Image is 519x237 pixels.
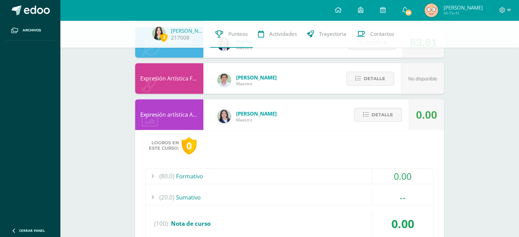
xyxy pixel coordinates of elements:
span: Detalle [372,108,393,121]
div: -- [372,190,433,205]
a: [PERSON_NAME] [171,27,205,34]
span: (80.0) [159,168,174,184]
div: Sumativo [146,190,433,205]
div: 0.00 [372,168,433,184]
div: 0.00 [372,211,433,237]
img: 8e3dba6cfc057293c5db5c78f6d0205d.png [217,73,231,87]
span: (100) [154,211,168,237]
div: 0 [182,137,197,154]
img: 4a4aaf78db504b0aa81c9e1154a6f8e5.png [217,109,231,123]
div: Formativo [146,168,433,184]
a: Punteos [210,20,253,48]
span: Maestro [236,81,277,87]
span: 2 [160,33,168,42]
span: Logros en este curso: [149,140,179,151]
img: 8c1a34b3b9342903322ec75c6fc362cc.png [152,27,166,40]
span: [PERSON_NAME] [236,74,277,81]
button: Detalle [346,72,394,86]
span: Contactos [370,30,394,38]
span: Nota de curso [171,220,211,227]
span: No disponible [408,76,437,82]
span: Mi Perfil [443,10,482,16]
span: [PERSON_NAME] [236,110,277,117]
a: Contactos [351,20,399,48]
div: Expresión artística ARTES PLÁSTICAS [135,99,203,130]
button: Detalle [354,108,402,122]
span: Trayectoria [319,30,346,38]
span: (20.0) [159,190,174,205]
a: Actividades [253,20,302,48]
span: Actividades [269,30,297,38]
img: 534664ee60f520b42d8813f001d89cd9.png [424,3,438,17]
span: Punteos [228,30,248,38]
span: Detalle [364,72,385,85]
span: [PERSON_NAME] [443,4,482,11]
div: 0.00 [416,100,437,130]
span: Cerrar panel [19,228,45,233]
a: Trayectoria [302,20,351,48]
a: 217008 [171,34,189,41]
div: Expresión Artística FORMACIÓN MUSICAL [135,63,203,94]
span: Maestro [236,117,277,123]
span: Archivos [23,28,41,33]
a: Archivos [5,20,55,41]
span: 98 [405,9,412,16]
